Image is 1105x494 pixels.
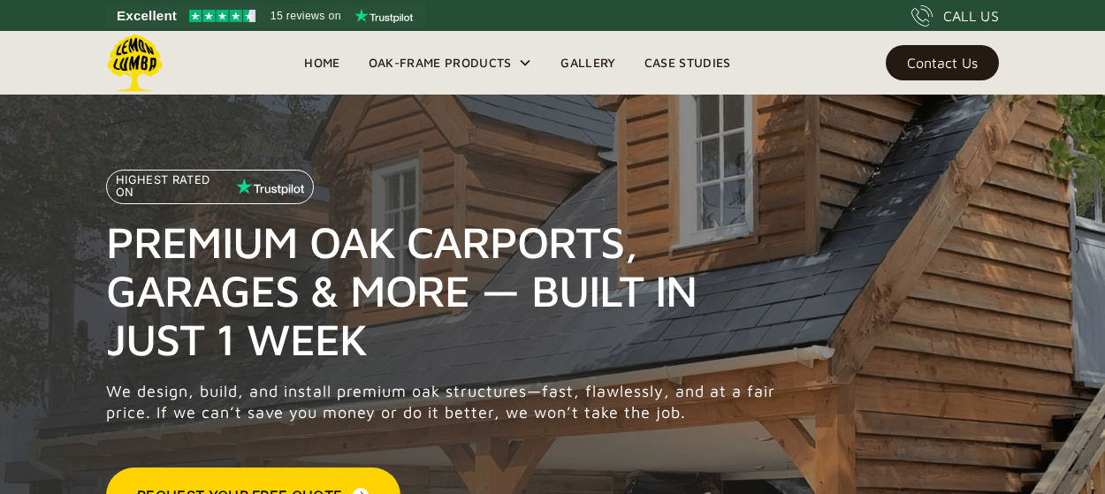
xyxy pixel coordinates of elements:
a: Contact Us [886,45,999,80]
a: Home [290,49,354,76]
div: Contact Us [907,57,978,69]
div: Oak-Frame Products [354,31,547,95]
a: Case Studies [630,49,745,76]
a: Gallery [546,49,629,76]
div: CALL US [943,5,999,27]
span: 15 reviews on [271,5,341,27]
a: Highest Rated on [106,170,314,217]
a: See Lemon Lumba reviews on Trustpilot [106,4,425,28]
h1: Premium Oak Carports, Garages & More — Built in Just 1 Week [106,217,785,363]
div: Oak-Frame Products [369,52,512,73]
a: CALL US [911,5,999,27]
img: Trustpilot logo [354,9,413,23]
p: Highest Rated on [116,174,230,200]
span: Excellent [117,5,177,27]
img: Trustpilot 4.5 stars [189,10,255,22]
p: We design, build, and install premium oak structures—fast, flawlessly, and at a fair price. If we... [106,381,785,423]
